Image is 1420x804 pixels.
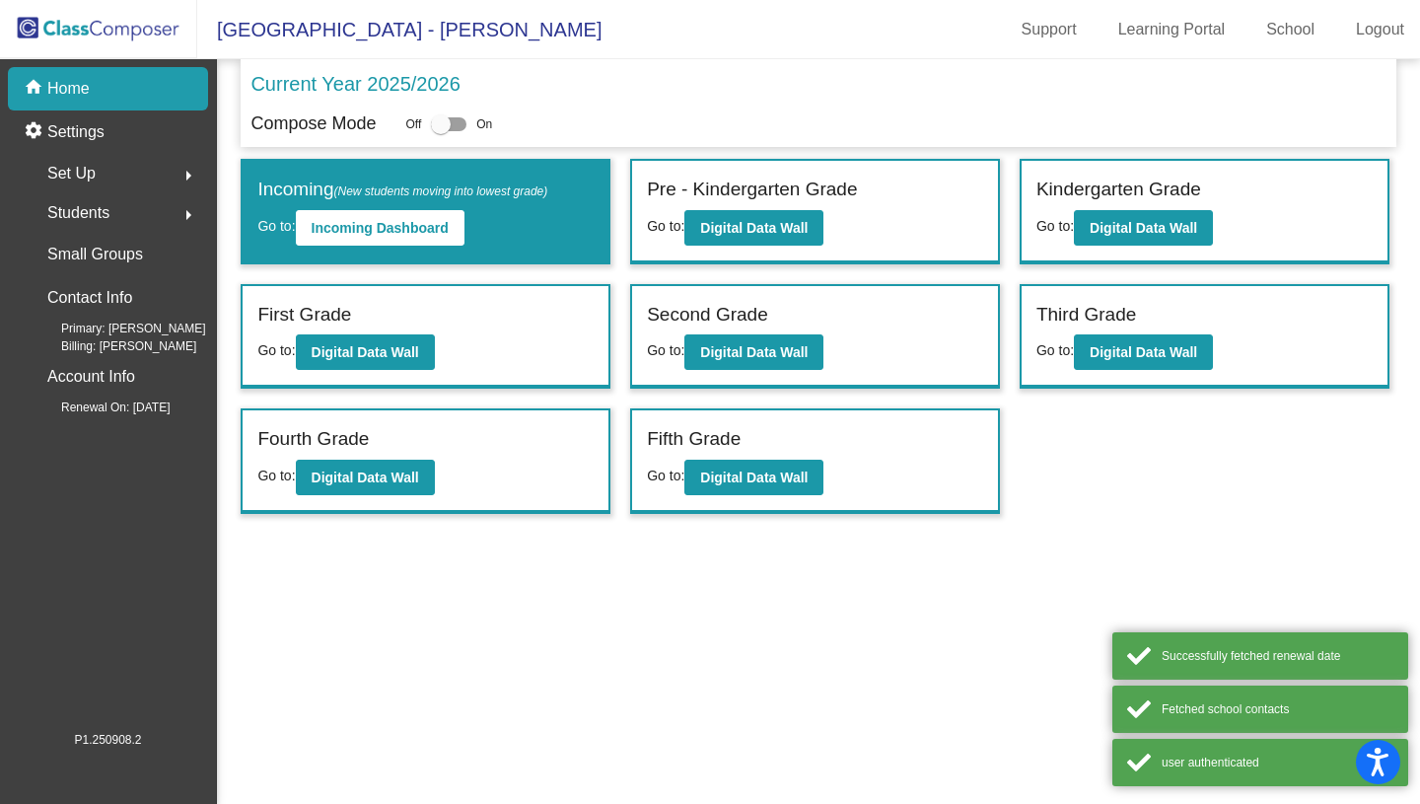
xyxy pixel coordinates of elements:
a: Logout [1340,14,1420,45]
mat-icon: settings [24,120,47,144]
span: Billing: [PERSON_NAME] [30,337,196,355]
div: Successfully fetched renewal date [1162,647,1393,665]
p: Small Groups [47,241,143,268]
a: Support [1006,14,1093,45]
a: School [1250,14,1330,45]
mat-icon: arrow_right [177,203,200,227]
span: Set Up [47,160,96,187]
span: Go to: [1036,342,1074,358]
label: Incoming [257,176,547,204]
label: Third Grade [1036,301,1136,329]
button: Digital Data Wall [1074,334,1213,370]
div: user authenticated [1162,754,1393,771]
span: On [476,115,492,133]
b: Incoming Dashboard [312,220,449,236]
span: Students [47,199,109,227]
span: (New students moving into lowest grade) [334,184,548,198]
mat-icon: home [24,77,47,101]
span: Renewal On: [DATE] [30,399,170,416]
mat-icon: arrow_right [177,164,200,187]
span: Go to: [647,218,684,234]
b: Digital Data Wall [312,470,419,485]
b: Digital Data Wall [700,470,808,485]
span: Primary: [PERSON_NAME] [30,320,206,337]
p: Settings [47,120,105,144]
a: Learning Portal [1102,14,1242,45]
label: Fourth Grade [257,425,369,454]
span: Go to: [647,468,684,483]
label: Pre - Kindergarten Grade [647,176,857,204]
b: Digital Data Wall [700,344,808,360]
label: Fifth Grade [647,425,741,454]
p: Account Info [47,363,135,391]
b: Digital Data Wall [312,344,419,360]
b: Digital Data Wall [1090,344,1197,360]
button: Digital Data Wall [296,334,435,370]
label: First Grade [257,301,351,329]
button: Digital Data Wall [684,334,823,370]
span: Go to: [257,218,295,234]
label: Second Grade [647,301,768,329]
span: Go to: [647,342,684,358]
b: Digital Data Wall [1090,220,1197,236]
label: Kindergarten Grade [1036,176,1201,204]
p: Home [47,77,90,101]
button: Digital Data Wall [684,460,823,495]
button: Digital Data Wall [1074,210,1213,246]
button: Digital Data Wall [684,210,823,246]
span: [GEOGRAPHIC_DATA] - [PERSON_NAME] [197,14,602,45]
p: Contact Info [47,284,132,312]
p: Current Year 2025/2026 [250,69,460,99]
b: Digital Data Wall [700,220,808,236]
div: Fetched school contacts [1162,700,1393,718]
button: Digital Data Wall [296,460,435,495]
span: Go to: [257,468,295,483]
button: Incoming Dashboard [296,210,464,246]
span: Off [405,115,421,133]
span: Go to: [1036,218,1074,234]
span: Go to: [257,342,295,358]
p: Compose Mode [250,110,376,137]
